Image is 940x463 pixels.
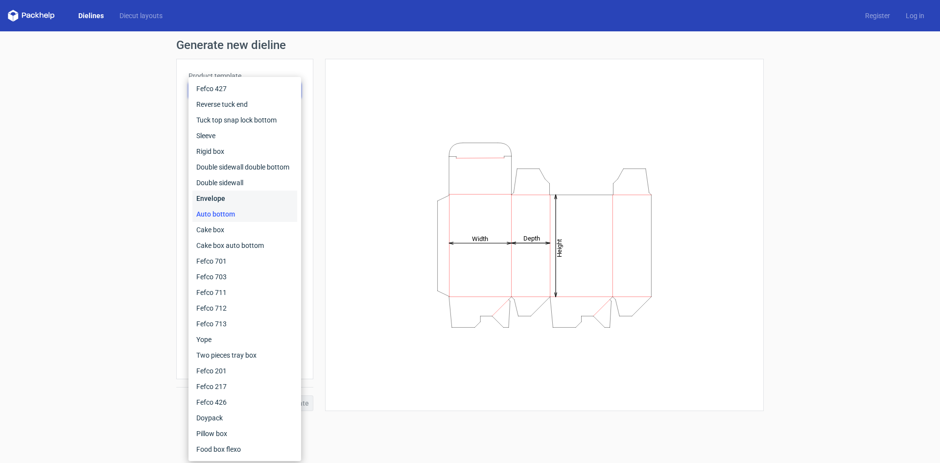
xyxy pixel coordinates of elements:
div: Fefco 426 [192,394,297,410]
a: Dielines [70,11,112,21]
a: Log in [898,11,932,21]
div: Fefco 703 [192,269,297,285]
tspan: Depth [523,235,540,242]
div: Two pieces tray box [192,347,297,363]
a: Register [857,11,898,21]
div: Double sidewall [192,175,297,191]
div: Sleeve [192,128,297,144]
div: Doypack [192,410,297,426]
tspan: Width [472,235,488,242]
div: Rigid box [192,144,297,159]
div: Fefco 713 [192,316,297,332]
div: Fefco 217 [192,379,297,394]
div: Fefco 427 [192,81,297,97]
div: Envelope [192,191,297,206]
h1: Generate new dieline [176,39,764,51]
div: Cake box [192,222,297,238]
a: Diecut layouts [112,11,170,21]
div: Fefco 711 [192,285,297,300]
div: Double sidewall double bottom [192,159,297,175]
div: Tuck top snap lock bottom [192,112,297,128]
div: Cake box auto bottom [192,238,297,253]
label: Product template [188,71,301,81]
div: Fefco 712 [192,300,297,316]
tspan: Height [556,239,563,257]
div: Fefco 701 [192,253,297,269]
div: Yope [192,332,297,347]
div: Food box flexo [192,441,297,457]
div: Auto bottom [192,206,297,222]
div: Fefco 201 [192,363,297,379]
div: Reverse tuck end [192,97,297,112]
div: Pillow box [192,426,297,441]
